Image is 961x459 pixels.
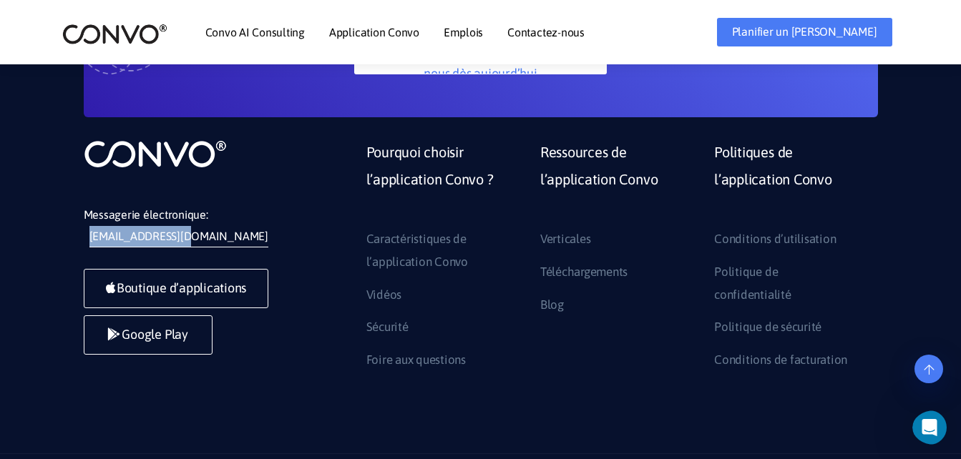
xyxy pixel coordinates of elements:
a: Conditions de facturation [714,349,847,372]
a: Pourquoi choisir l’application Convo ? [366,139,519,228]
a: Planifier un [PERSON_NAME] [717,18,892,46]
a: Verticales [540,228,591,251]
font: Messagerie électronique: [84,208,208,221]
a: Politique de sécurité [714,316,821,339]
a: Convo AI Consulting [205,26,305,38]
a: Boutique d’applications [84,269,269,308]
a: Google Play [84,315,213,355]
a: Caractéristiques de l’application Convo [366,228,508,273]
a: Politiques de l’application Convo [714,139,867,228]
a: Téléchargements [540,261,628,284]
img: logo_2.png [62,23,167,45]
a: Sécurité [366,316,409,339]
a: Blog [540,294,564,317]
div: Pied de page [356,139,878,381]
img: logo_not_found [84,139,227,169]
a: [EMAIL_ADDRESS][DOMAIN_NAME] [89,226,268,247]
font: Boutique d’applications [117,280,246,295]
a: Application Convo [329,26,419,38]
a: Vidéos [366,284,402,307]
a: Conditions d’utilisation [714,228,836,251]
font: Google Play [122,327,187,342]
a: Foire aux questions [366,349,466,372]
iframe: Intercom live chat [912,410,957,445]
a: Emplois [444,26,483,38]
a: Contactez-nous [507,26,585,38]
a: Ressources de l’application Convo [540,139,693,228]
a: Politique de confidentialité [714,261,856,306]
